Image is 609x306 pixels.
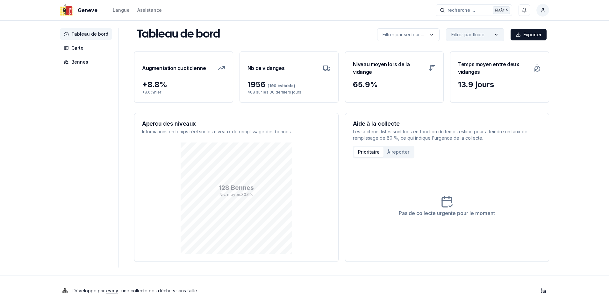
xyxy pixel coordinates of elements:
[106,288,118,293] a: evoly
[451,31,489,38] p: Filtrer par fluide ...
[353,121,541,127] h3: Aide à la collecte
[247,90,331,95] p: 408 sur les 30 derniers jours
[383,31,424,38] p: Filtrer par secteur ...
[383,147,413,157] button: À reporter
[60,6,100,14] a: Geneve
[377,28,440,41] button: label
[71,45,83,51] span: Carte
[511,29,547,40] button: Exporter
[60,56,115,68] a: Bennes
[247,80,331,90] div: 1956
[247,59,284,77] h3: Nb de vidanges
[142,80,225,90] div: + 8.8 %
[353,80,436,90] div: 65.9 %
[142,121,331,127] h3: Aperçu des niveaux
[266,83,295,88] span: (190 évitable)
[353,59,425,77] h3: Niveau moyen lors de la vidange
[142,129,331,135] p: Informations en temps réel sur les niveaux de remplissage des bennes.
[71,31,108,37] span: Tableau de bord
[73,286,198,295] p: Développé par - une collecte des déchets sans faille .
[113,7,130,13] div: Langue
[60,28,115,40] a: Tableau de bord
[458,59,530,77] h3: Temps moyen entre deux vidanges
[436,4,512,16] button: recherche ...Ctrl+K
[60,42,115,54] a: Carte
[71,59,88,65] span: Bennes
[137,28,220,41] h1: Tableau de bord
[142,90,225,95] p: + 8.6 % hier
[354,147,383,157] button: Prioritaire
[353,129,541,141] p: Les secteurs listés sont triés en fonction du temps estimé pour atteindre un taux de remplissage ...
[78,6,97,14] span: Geneve
[399,209,495,217] div: Pas de collecte urgente pour le moment
[458,80,541,90] div: 13.9 jours
[448,7,475,13] span: recherche ...
[60,3,75,18] img: Geneve Logo
[142,59,206,77] h3: Augmentation quotidienne
[446,28,504,41] button: label
[113,6,130,14] button: Langue
[137,6,162,14] a: Assistance
[60,286,70,296] img: Evoly Logo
